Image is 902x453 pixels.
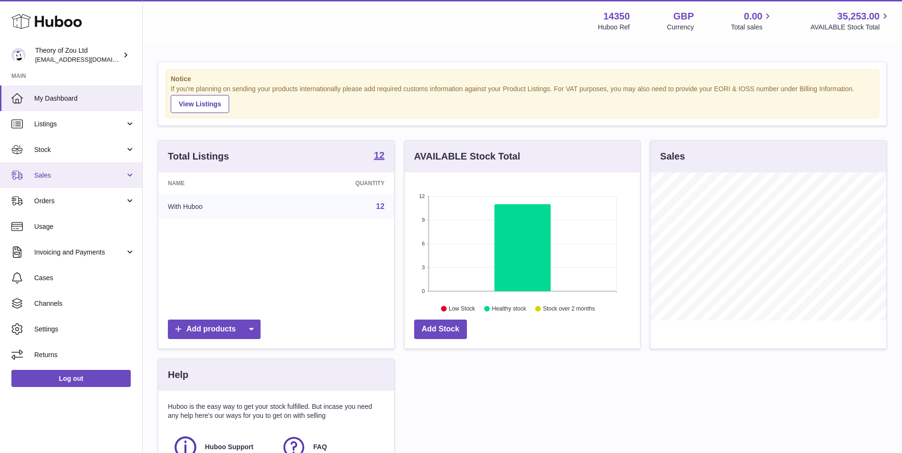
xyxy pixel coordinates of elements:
text: 0 [422,288,425,294]
h3: Sales [660,150,685,163]
th: Name [158,172,282,194]
span: 0.00 [744,10,763,23]
strong: GBP [673,10,694,23]
span: Invoicing and Payments [34,248,125,257]
div: Theory of Zou Ltd [35,46,121,64]
span: Returns [34,350,135,359]
text: 6 [422,241,425,246]
td: With Huboo [158,194,282,219]
span: FAQ [313,443,327,452]
a: View Listings [171,95,229,113]
p: Huboo is the easy way to get your stock fulfilled. But incase you need any help here's our ways f... [168,402,385,420]
text: Stock over 2 months [543,305,595,312]
img: internalAdmin-14350@internal.huboo.com [11,48,26,62]
text: 12 [419,193,425,199]
h3: Help [168,368,188,381]
span: Stock [34,145,125,154]
a: 12 [374,151,384,162]
span: Orders [34,197,125,206]
span: Huboo Support [205,443,253,452]
h3: Total Listings [168,150,229,163]
span: Listings [34,120,125,129]
span: Sales [34,171,125,180]
a: Log out [11,370,131,387]
a: Add products [168,320,261,339]
th: Quantity [282,172,394,194]
span: Total sales [731,23,773,32]
text: Healthy stock [492,305,526,312]
span: AVAILABLE Stock Total [810,23,891,32]
a: 0.00 Total sales [731,10,773,32]
text: 9 [422,217,425,223]
span: Cases [34,274,135,283]
span: My Dashboard [34,94,135,103]
div: If you're planning on sending your products internationally please add required customs informati... [171,85,874,113]
span: [EMAIL_ADDRESS][DOMAIN_NAME] [35,56,140,63]
span: 35,253.00 [837,10,880,23]
h3: AVAILABLE Stock Total [414,150,520,163]
a: Add Stock [414,320,467,339]
text: Low Stock [449,305,475,312]
strong: 12 [374,151,384,160]
strong: 14350 [603,10,630,23]
div: Huboo Ref [598,23,630,32]
strong: Notice [171,75,874,84]
span: Channels [34,299,135,308]
span: Usage [34,222,135,231]
text: 3 [422,264,425,270]
a: 35,253.00 AVAILABLE Stock Total [810,10,891,32]
span: Settings [34,325,135,334]
div: Currency [667,23,694,32]
a: 12 [376,202,385,210]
